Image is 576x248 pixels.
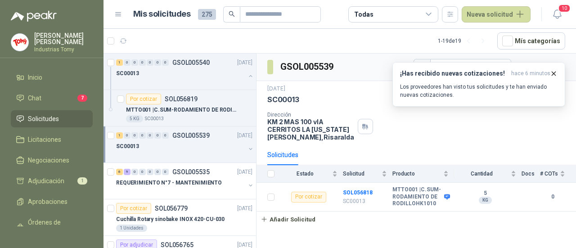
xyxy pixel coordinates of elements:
p: KM 2 MAS 100 vIA CERRITOS LA [US_STATE] [PERSON_NAME] , Risaralda [267,118,354,141]
div: 0 [147,132,153,139]
h3: ¡Has recibido nuevas cotizaciones! [400,70,508,77]
p: SC00013 [343,197,387,206]
a: 6 9 0 0 0 0 0 GSOL005535[DATE] REQUERIMIENTO N°7 - MANTENIMIENTO [116,167,254,195]
a: Inicio [11,69,93,86]
div: 0 [139,59,146,66]
div: Todas [354,9,373,19]
div: Solicitudes [267,150,298,160]
button: ¡Has recibido nuevas cotizaciones!hace 6 minutos Los proveedores han visto tus solicitudes y te h... [392,62,565,107]
span: Aprobaciones [28,197,67,207]
a: 1 0 0 0 0 0 0 GSOL005539[DATE] SC00013 [116,130,254,159]
div: 0 [124,59,130,66]
p: [DATE] [237,131,252,140]
a: Solicitudes [11,110,93,127]
a: SOL056818 [343,189,373,196]
a: Licitaciones [11,131,93,148]
span: Chat [28,93,41,103]
p: GSOL005540 [172,59,210,66]
span: Licitaciones [28,135,61,144]
span: Estado [280,171,330,177]
h1: Mis solicitudes [133,8,191,21]
span: Cantidad [454,171,509,177]
div: 0 [162,59,169,66]
p: Industrias Tomy [34,47,93,52]
div: 0 [124,132,130,139]
h3: GSOL005539 [280,60,335,74]
div: Por cotizar [116,203,151,214]
div: 9 [124,169,130,175]
th: Estado [280,165,343,183]
img: Company Logo [11,34,28,51]
button: Nueva solicitud [462,6,531,23]
p: SOL056765 [161,242,193,248]
th: Cantidad [454,165,522,183]
span: Órdenes de Compra [28,217,84,237]
p: [PERSON_NAME] [PERSON_NAME] [34,32,93,45]
b: MTTO001 | C.SUM-RODAMIENTO DE RODILLOHK1010 [392,186,442,207]
span: Inicio [28,72,42,82]
span: Solicitud [343,171,380,177]
div: 1 [116,59,123,66]
a: 1 0 0 0 0 0 0 GSOL005540[DATE] SC00013 [116,57,254,86]
div: Por cotizar [126,94,161,104]
div: 0 [147,169,153,175]
a: Por cotizarSOL056819MTTO001 |C.SUM-RODAMIENTO DE RODILLOHK10105 KGSC00013 [103,90,256,126]
p: [DATE] [237,59,252,67]
button: 10 [549,6,565,23]
div: 0 [131,59,138,66]
th: Solicitud [343,165,392,183]
p: REQUERIMIENTO N°7 - MANTENIMIENTO [116,179,222,187]
div: 5 KG [126,115,143,122]
p: SOL056779 [155,205,188,212]
a: Adjudicación1 [11,172,93,189]
span: 7 [77,95,87,102]
img: Logo peakr [11,11,57,22]
button: Añadir Solicitud [256,212,319,227]
div: 6 [116,169,123,175]
span: Producto [392,171,441,177]
span: # COTs [540,171,558,177]
div: 0 [162,132,169,139]
div: 0 [131,132,138,139]
a: Por cotizarSOL056779[DATE] Cuchilla Rotary sinobake INOX 420-CU-0301 Unidades [103,199,256,236]
p: Dirección [267,112,354,118]
b: 5 [454,190,516,197]
p: GSOL005535 [172,169,210,175]
span: 1 [77,177,87,185]
p: SC00013 [267,95,299,104]
a: Órdenes de Compra [11,214,93,241]
div: 0 [154,169,161,175]
a: Negociaciones [11,152,93,169]
p: [DATE] [267,85,285,93]
p: [DATE] [237,168,252,176]
div: KG [479,197,492,204]
div: 1 [116,132,123,139]
p: Los proveedores han visto tus solicitudes y te han enviado nuevas cotizaciones. [400,83,558,99]
span: Negociaciones [28,155,69,165]
div: 0 [147,59,153,66]
span: Solicitudes [28,114,59,124]
div: 0 [154,132,161,139]
p: MTTO001 | C.SUM-RODAMIENTO DE RODILLOHK1010 [126,106,238,114]
p: SC00013 [116,69,139,78]
p: SC00013 [116,142,139,151]
p: SC00013 [145,115,164,122]
p: Cuchilla Rotary sinobake INOX 420-CU-030 [116,215,225,224]
div: 0 [131,169,138,175]
a: Añadir Solicitud [256,212,576,227]
th: Producto [392,165,454,183]
th: # COTs [540,165,576,183]
p: [DATE] [237,204,252,213]
p: SOL056819 [165,96,198,102]
div: 0 [139,132,146,139]
div: 0 [162,169,169,175]
a: Chat7 [11,90,93,107]
b: 0 [540,193,565,201]
div: 1 Unidades [116,225,147,232]
a: Aprobaciones [11,193,93,210]
span: 275 [198,9,216,20]
th: Docs [522,165,540,183]
span: Adjudicación [28,176,64,186]
div: Por cotizar [291,192,326,203]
